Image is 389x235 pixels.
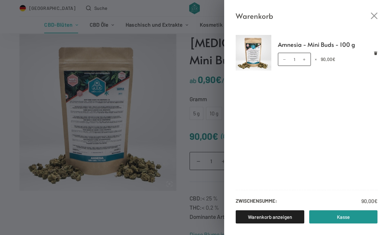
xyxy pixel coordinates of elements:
[374,51,377,55] a: Remove Amnesia - Mini Buds - 100 g from cart
[236,197,277,205] strong: Zwischensumme:
[236,10,273,22] span: Warenkorb
[236,210,304,223] a: Warenkorb anzeigen
[321,56,335,62] bdi: 90,00
[315,56,317,62] span: ×
[278,40,378,49] a: Amnesia - Mini Buds - 100 g
[371,13,377,19] button: Close cart drawer
[278,53,311,66] input: Produktmenge
[332,56,335,62] span: €
[361,198,377,204] bdi: 90,00
[309,210,378,223] a: Kasse
[374,198,377,204] span: €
